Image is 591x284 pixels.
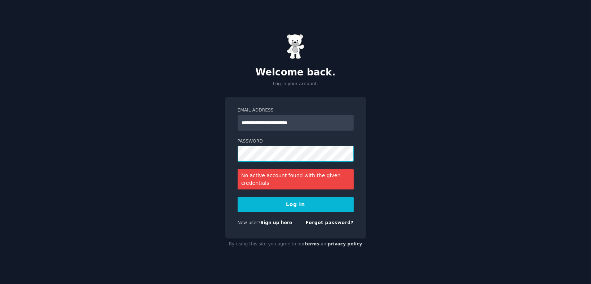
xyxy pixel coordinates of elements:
[260,220,292,225] a: Sign up here
[287,34,305,59] img: Gummy Bear
[238,220,261,225] span: New user?
[305,241,319,246] a: terms
[328,241,362,246] a: privacy policy
[225,81,366,87] p: Log in your account.
[306,220,354,225] a: Forgot password?
[225,239,366,250] div: By using this site you agree to our and
[238,138,354,145] label: Password
[238,107,354,114] label: Email Address
[238,169,354,189] div: No active account found with the given credentials
[238,197,354,212] button: Log In
[225,67,366,78] h2: Welcome back.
